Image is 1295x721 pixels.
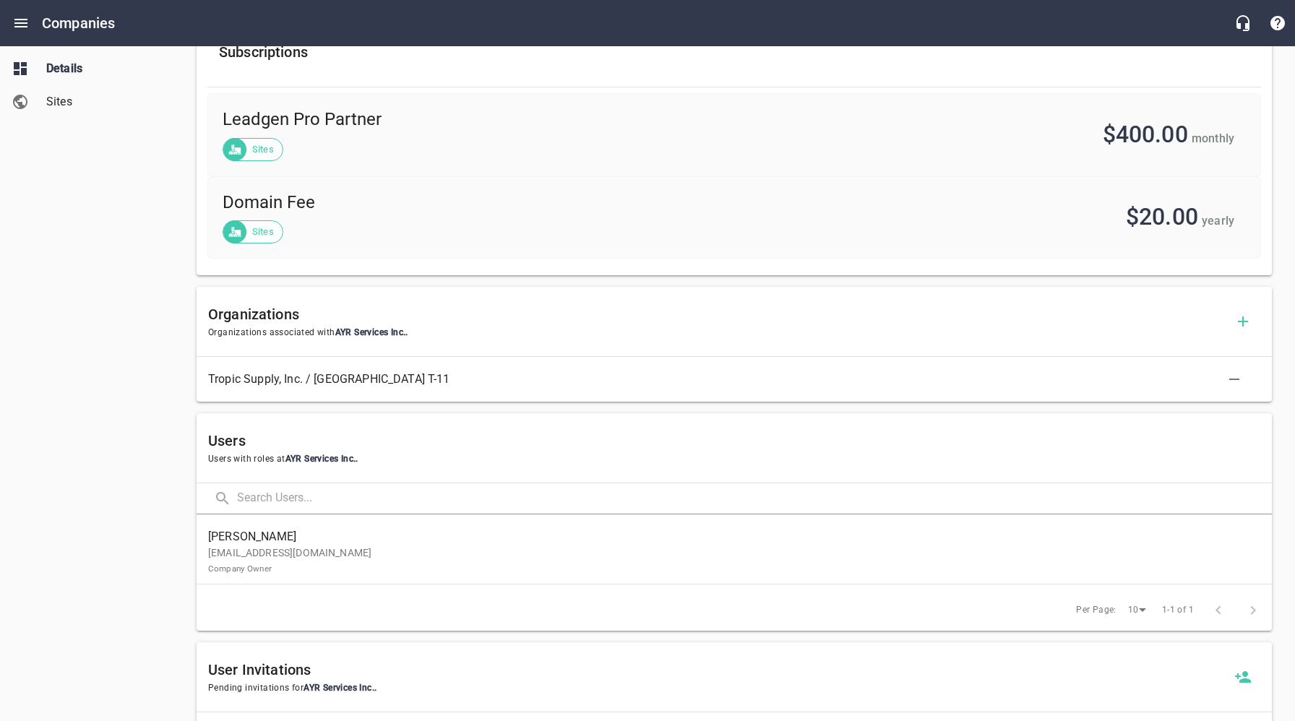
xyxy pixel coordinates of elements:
[46,60,156,77] span: Details
[244,142,283,157] span: Sites
[1217,362,1252,397] button: Delete Association
[304,683,377,693] span: AYR Services Inc. .
[237,483,1272,514] input: Search Users...
[1202,214,1234,228] span: yearly
[335,327,408,337] span: AYR Services Inc. .
[1192,131,1234,145] span: monthly
[197,520,1272,584] a: [PERSON_NAME][EMAIL_ADDRESS][DOMAIN_NAME]Company Owner
[208,564,272,574] small: Company Owner
[223,138,283,161] div: Sites
[208,545,1249,576] p: [EMAIL_ADDRESS][DOMAIN_NAME]
[208,371,1237,388] span: Tropic Supply, Inc. / [GEOGRAPHIC_DATA] T-11
[1226,6,1260,40] button: Live Chat
[4,6,38,40] button: Open drawer
[208,429,1260,452] h6: Users
[1260,6,1295,40] button: Support Portal
[1103,121,1188,148] span: $400.00
[219,40,1249,64] h6: Subscriptions
[208,681,1226,696] span: Pending invitations for
[285,454,358,464] span: AYR Services Inc. .
[244,225,283,239] span: Sites
[223,191,709,215] span: Domain Fee
[208,303,1226,326] h6: Organizations
[1076,603,1117,618] span: Per Page:
[208,452,1260,467] span: Users with roles at
[1226,304,1260,339] button: Add Organization
[1126,203,1198,230] span: $20.00
[1122,600,1151,620] div: 10
[208,528,1249,545] span: [PERSON_NAME]
[223,220,283,243] div: Sites
[223,108,731,131] span: Leadgen Pro Partner
[42,12,115,35] h6: Companies
[46,93,156,111] span: Sites
[1162,603,1194,618] span: 1-1 of 1
[208,326,1226,340] span: Organizations associated with
[1226,660,1260,694] a: Invite a new user to AYR Services Inc.
[208,658,1226,681] h6: User Invitations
